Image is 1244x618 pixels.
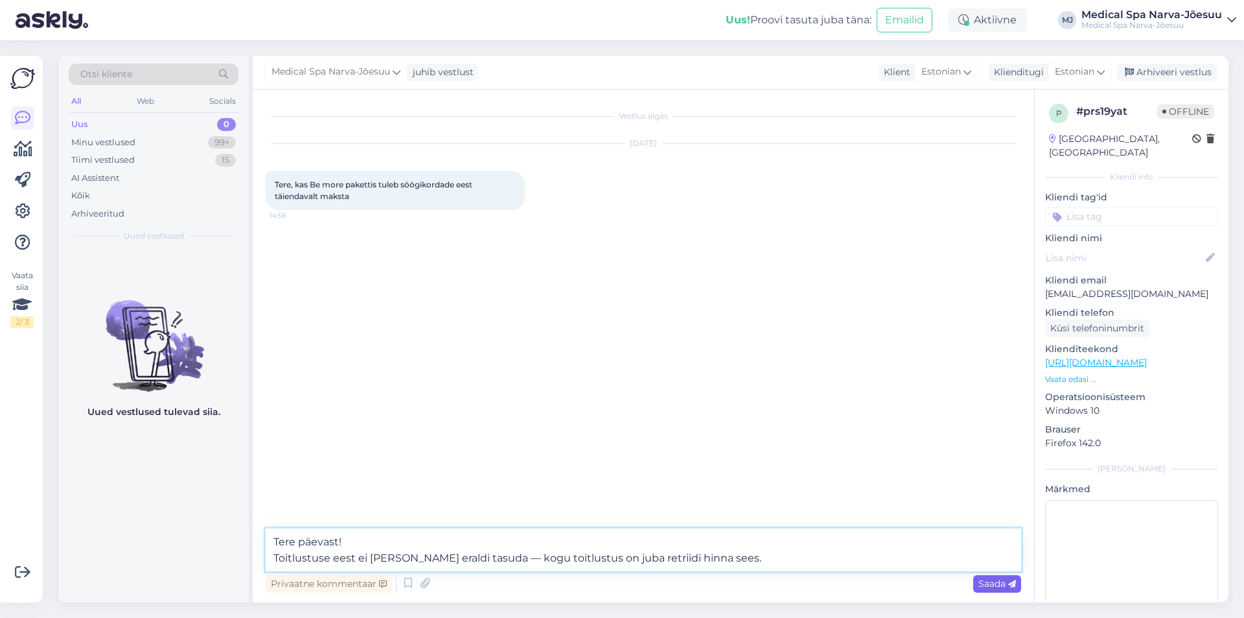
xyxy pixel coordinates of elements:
[71,154,135,167] div: Tiimi vestlused
[726,14,750,26] b: Uus!
[1045,463,1218,475] div: [PERSON_NAME]
[208,136,236,149] div: 99+
[217,118,236,131] div: 0
[921,65,961,79] span: Estonian
[1081,10,1236,30] a: Medical Spa Narva-JõesuuMedical Spa Narva-Jõesuu
[71,208,124,220] div: Arhiveeritud
[266,529,1021,571] textarea: Tere päevast! Toitlustuse eest ei [PERSON_NAME] eraldi tasuda — kogu toitlustus on juba retriidi ...
[1045,482,1218,496] p: Märkmed
[1045,404,1218,418] p: Windows 10
[1056,108,1062,118] span: p
[978,578,1016,589] span: Saada
[1081,20,1222,30] div: Medical Spa Narva-Jõesuu
[270,211,318,220] span: 14:58
[124,230,184,242] span: Uued vestlused
[1157,104,1214,119] span: Offline
[71,189,90,202] div: Kõik
[1045,436,1218,450] p: Firefox 142.0
[215,154,236,167] div: 15
[80,67,132,81] span: Otsi kliente
[71,118,88,131] div: Uus
[71,172,119,185] div: AI Assistent
[58,277,249,394] img: No chats
[275,180,474,201] span: Tere, kas Be more pakettis tuleb söögikordade eest täiendavalt maksta
[1045,342,1218,356] p: Klienditeekond
[266,137,1021,149] div: [DATE]
[1081,10,1222,20] div: Medical Spa Narva-Jõesuu
[10,270,34,328] div: Vaata siia
[134,93,157,110] div: Web
[879,65,910,79] div: Klient
[1055,65,1094,79] span: Estonian
[207,93,238,110] div: Socials
[1045,374,1218,385] p: Vaata edasi ...
[271,65,390,79] span: Medical Spa Narva-Jõesuu
[87,405,220,419] p: Uued vestlused tulevad siia.
[1049,132,1192,160] div: [GEOGRAPHIC_DATA], [GEOGRAPHIC_DATA]
[71,136,135,149] div: Minu vestlused
[948,8,1027,32] div: Aktiivne
[1045,357,1147,368] a: [URL][DOMAIN_NAME]
[1045,274,1218,287] p: Kliendi email
[266,110,1021,122] div: Vestlus algas
[1045,390,1218,404] p: Operatsioonisüsteem
[877,8,932,32] button: Emailid
[1046,251,1203,265] input: Lisa nimi
[1045,232,1218,245] p: Kliendi nimi
[1045,287,1218,301] p: [EMAIL_ADDRESS][DOMAIN_NAME]
[1045,423,1218,436] p: Brauser
[1058,11,1076,29] div: MJ
[408,65,474,79] div: juhib vestlust
[1045,320,1149,337] div: Küsi telefoninumbrit
[10,316,34,328] div: 2 / 3
[1045,191,1218,204] p: Kliendi tag'id
[1045,306,1218,320] p: Kliendi telefon
[989,65,1044,79] div: Klienditugi
[1045,207,1218,226] input: Lisa tag
[1045,171,1218,183] div: Kliendi info
[69,93,84,110] div: All
[1117,64,1217,81] div: Arhiveeri vestlus
[10,66,35,91] img: Askly Logo
[266,575,392,593] div: Privaatne kommentaar
[1076,104,1157,119] div: # prs19yat
[726,12,871,28] div: Proovi tasuta juba täna:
